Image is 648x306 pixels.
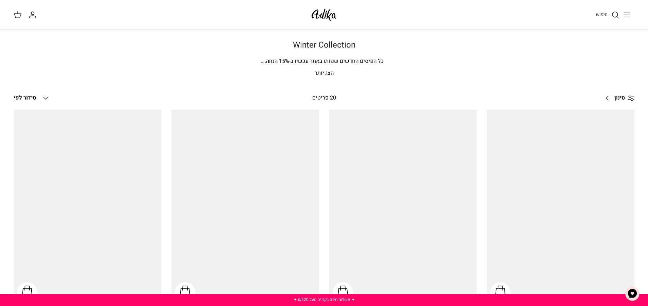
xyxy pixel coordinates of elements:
[14,110,161,306] a: סווטשירט City Strolls אוברסייז
[294,296,355,303] a: ✦ משלוח חינם בקנייה מעל ₪220 ✦
[310,7,338,23] img: Adika IL
[596,11,619,19] a: חיפוש
[329,110,477,306] a: סווטשירט Brazilian Kid
[601,90,634,106] a: סינון
[252,94,396,103] div: 20 פריטים
[86,69,562,78] p: הצג יותר
[29,11,39,19] a: החשבון שלי
[86,40,562,50] h1: Winter Collection
[622,284,643,304] button: צ'אט
[261,57,289,65] span: % הנחה.
[619,7,634,22] button: Toggle menu
[596,11,608,18] span: חיפוש
[171,110,319,306] a: מכנסי טרנינג City strolls
[289,57,384,65] span: כל הפיסים החדשים שנחתו באתר עכשיו ב-
[14,94,36,102] span: סידור לפי
[614,94,625,103] span: סינון
[487,110,634,306] a: ג׳ינס All Or Nothing קריס-קרוס | BOYFRIEND
[279,57,285,65] span: 15
[14,91,50,106] button: סידור לפי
